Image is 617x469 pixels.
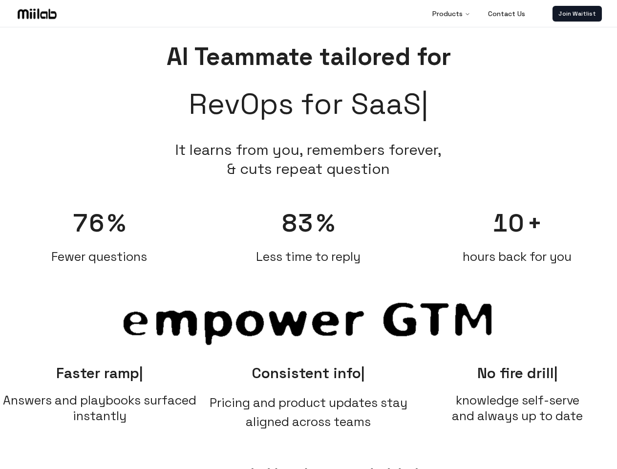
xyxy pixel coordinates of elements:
[425,4,533,23] nav: Main
[189,82,428,126] span: RevOps for SaaS
[282,208,315,239] span: 83
[175,140,442,178] li: It learns from you, remembers forever, & cuts repeat question
[452,392,583,424] span: knowledge self-serve and always up to date
[256,249,361,264] span: Less time to reply
[89,297,529,391] span: World-class RevOps
[252,363,365,383] span: Consistent info
[73,208,106,239] span: 76
[477,363,558,383] span: No fire drill
[16,6,59,21] img: Logo
[492,208,525,239] span: 10
[425,4,478,23] button: Products
[527,208,542,239] span: +
[210,395,407,429] span: Pricing and product updates stay aligned across teams
[317,208,335,239] span: %
[553,6,602,21] a: Join Waitlist
[463,249,572,264] span: hours back for you
[107,208,126,239] span: %
[480,4,533,23] a: Contact Us
[56,363,143,383] span: Faster ramp
[167,41,451,72] span: AI Teammate tailored for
